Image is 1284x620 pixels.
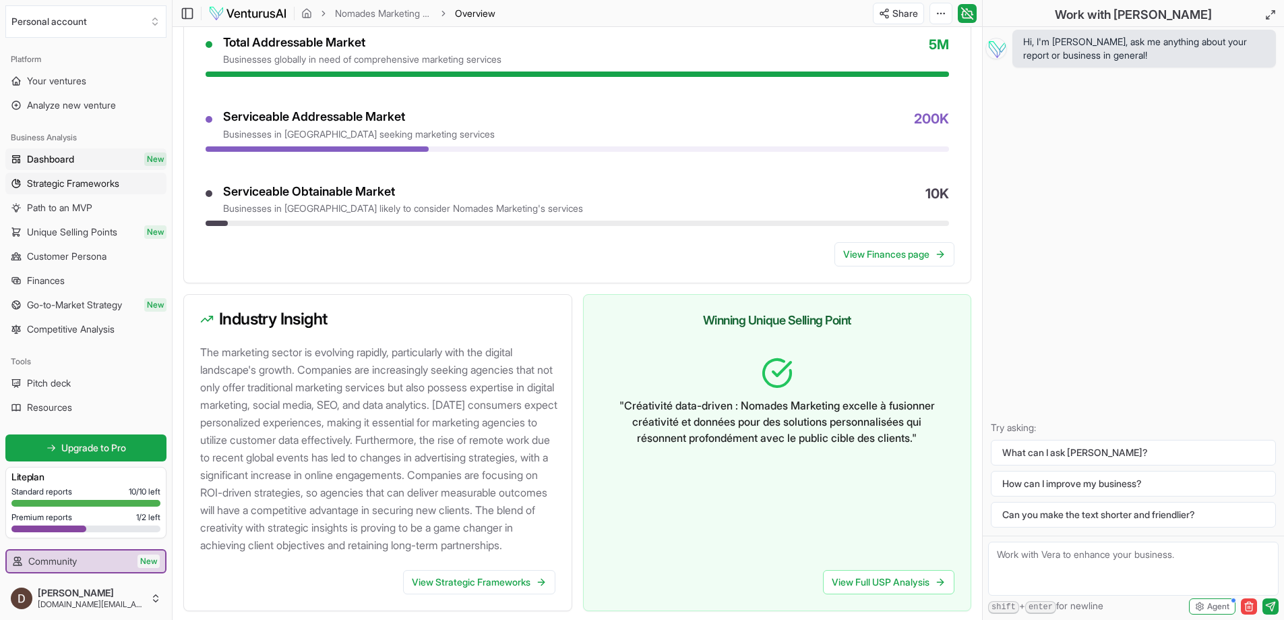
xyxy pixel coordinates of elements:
button: Select an organization [5,5,166,38]
span: Resources [27,401,72,414]
a: Go-to-Market StrategyNew [5,294,166,316]
span: Analyze new venture [27,98,116,112]
span: Community [28,555,77,568]
div: businesses globally in need of comprehensive marketing services [223,53,501,66]
a: View Finances page [834,242,954,266]
a: Your ventures [5,70,166,92]
span: Overview [455,7,495,20]
span: New [144,298,166,312]
a: CommunityNew [7,551,165,572]
span: [DOMAIN_NAME][EMAIL_ADDRESS][DOMAIN_NAME] [38,599,145,610]
span: New [144,152,166,166]
nav: breadcrumb [301,7,495,20]
span: + for newline [988,599,1103,614]
p: Try asking: [991,421,1276,434]
a: Example ventures [5,576,166,598]
div: businesses in [GEOGRAPHIC_DATA] likely to consider Nomades Marketing's services [223,202,583,215]
a: Nomades Marketing 2025 [335,7,432,20]
span: Dashboard [27,152,74,166]
span: Standard reports [11,486,72,497]
img: Vera [985,38,1007,59]
span: Agent [1207,601,1229,612]
span: New [144,225,166,239]
span: Upgrade to Pro [61,441,126,455]
kbd: enter [1025,601,1056,614]
div: businesses in [GEOGRAPHIC_DATA] seeking marketing services [223,128,495,141]
span: Premium reports [11,512,72,523]
span: 200K [914,109,949,141]
p: " Créativité data-driven : Nomades Marketing excelle à fusionner créativité et données pour des s... [611,397,944,446]
button: Agent [1189,598,1235,615]
span: Hi, I'm [PERSON_NAME], ask me anything about your report or business in general! [1023,35,1265,62]
span: 5M [929,35,949,67]
button: Share [873,3,924,24]
a: Path to an MVP [5,197,166,219]
div: Serviceable Addressable Market [223,109,495,125]
h3: Winning Unique Selling Point [600,311,955,330]
a: Customer Persona [5,246,166,267]
span: 10K [925,184,949,216]
div: Tools [5,351,166,372]
h3: Lite plan [11,470,160,484]
div: Serviceable Obtainable Market [223,184,583,200]
a: Resources [5,397,166,418]
button: What can I ask [PERSON_NAME]? [991,440,1276,466]
button: How can I improve my business? [991,471,1276,497]
a: Finances [5,270,166,291]
div: Platform [5,49,166,70]
span: Pitch deck [27,376,71,390]
a: View Full USP Analysis [823,570,954,594]
a: Unique Selling PointsNew [5,221,166,243]
a: Pitch deck [5,372,166,394]
span: New [137,555,160,568]
div: Total Addressable Market [223,35,501,51]
img: ACg8ocIWULmxthKmyX3e1xfRKvhlKpP4MBOyosPxhHEJzJbva6wacg=s96-c [11,588,32,609]
h2: Work with [PERSON_NAME] [1055,5,1212,24]
a: Analyze new venture [5,94,166,116]
button: [PERSON_NAME][DOMAIN_NAME][EMAIL_ADDRESS][DOMAIN_NAME] [5,582,166,615]
a: Competitive Analysis [5,318,166,340]
span: Share [892,7,918,20]
span: Your ventures [27,74,86,88]
span: Unique Selling Points [27,225,117,239]
a: DashboardNew [5,148,166,170]
span: Path to an MVP [27,201,92,215]
span: Go-to-Market Strategy [27,298,122,312]
span: Strategic Frameworks [27,177,119,190]
img: logo [208,5,287,22]
span: Customer Persona [27,250,106,263]
div: Business Analysis [5,127,166,148]
a: View Strategic Frameworks [403,570,555,594]
button: Can you make the text shorter and friendlier? [991,502,1276,528]
kbd: shift [988,601,1019,614]
span: Finances [27,274,65,287]
h3: Industry Insight [200,311,555,327]
span: 1 / 2 left [136,512,160,523]
span: [PERSON_NAME] [38,587,145,599]
span: 10 / 10 left [129,486,160,497]
a: Upgrade to Pro [5,434,166,461]
span: Competitive Analysis [27,322,115,336]
a: Strategic Frameworks [5,173,166,194]
p: The marketing sector is evolving rapidly, particularly with the digital landscape's growth. Compa... [200,343,561,554]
